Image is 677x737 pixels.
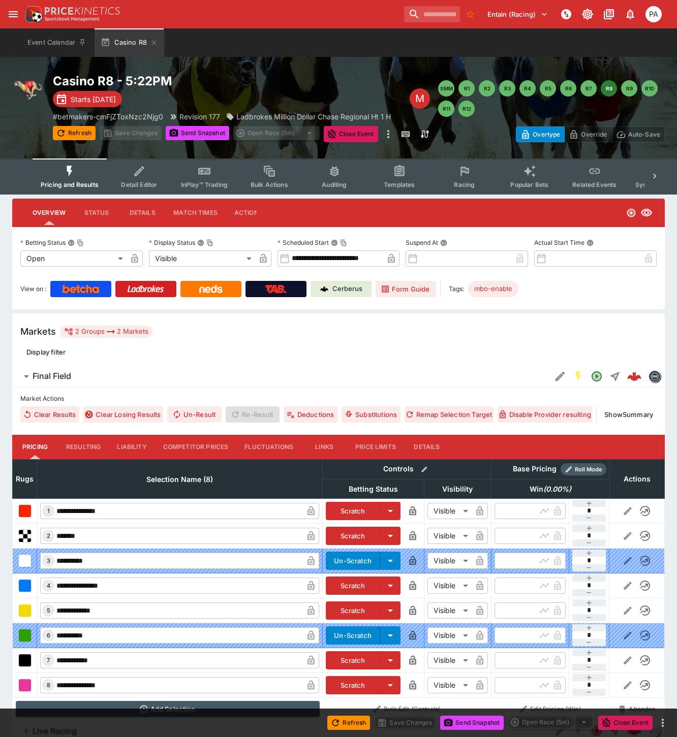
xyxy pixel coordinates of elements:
button: Display filter [20,344,72,360]
button: Casino R8 [95,28,164,57]
button: R4 [519,80,536,97]
button: Liability [109,435,155,459]
button: Display StatusCopy To Clipboard [197,239,204,246]
span: Detail Editor [121,181,157,188]
button: NOT Connected to PK [557,5,575,23]
div: split button [233,126,320,140]
button: Deductions [284,406,338,423]
img: Sportsbook Management [45,17,100,21]
button: R7 [580,80,597,97]
button: Refresh [53,126,96,140]
p: Copy To Clipboard [53,111,163,122]
button: open drawer [4,5,22,23]
button: R1 [458,80,475,97]
p: Auto-Save [628,129,660,140]
button: Copy To Clipboard [77,239,84,246]
span: Auditing [322,181,347,188]
button: Status [74,201,119,225]
span: Un-Result [167,406,222,423]
button: Close Event [598,716,653,730]
div: Edit Meeting [410,88,430,109]
img: PriceKinetics [45,7,120,15]
span: 3 [45,557,52,564]
button: R3 [499,80,515,97]
span: Roll Mode [571,465,606,474]
img: TabNZ [265,285,287,293]
p: Scheduled Start [278,238,329,247]
span: Racing [454,181,475,188]
label: Market Actions [20,391,657,406]
span: 2 [45,532,52,539]
button: Un-Scratch [326,626,380,645]
button: Details [404,435,450,459]
div: Visible [427,578,472,594]
button: Final Field [12,366,551,387]
h6: Final Field [33,371,71,381]
div: Betting Target: cerberus [468,281,518,297]
button: Notifications [621,5,639,23]
button: R2 [479,80,495,97]
button: Scheduled StartCopy To Clipboard [331,239,338,246]
div: Visible [427,677,472,693]
button: Peter Addley [642,3,665,25]
input: search [404,6,460,22]
button: Fluctuations [236,435,301,459]
div: Visible [149,250,255,267]
th: Actions [609,459,664,498]
button: Add Selection [16,701,320,717]
button: Edit Pricing (Win) [494,701,606,717]
button: Actions [226,201,271,225]
img: logo-cerberus--red.svg [627,369,641,383]
button: Resulting [58,435,109,459]
p: Starts [DATE] [71,94,116,105]
button: Scratch [326,502,380,520]
button: Pricing [12,435,58,459]
span: Popular Bets [510,181,548,188]
span: 1 [45,507,52,515]
p: Display Status [149,238,195,247]
th: Rugs [13,459,37,498]
button: R9 [621,80,637,97]
button: Links [301,435,347,459]
button: Documentation [600,5,618,23]
span: 5 [45,607,52,614]
button: Abandon [612,701,661,717]
img: Cerberus [320,285,328,293]
button: R12 [458,101,475,117]
nav: pagination navigation [438,80,665,117]
span: Visibility [431,483,484,495]
button: Send Snapshot [166,126,229,140]
span: 4 [45,582,52,589]
div: Visible [427,627,472,644]
button: Send Snapshot [440,716,504,730]
button: Scratch [326,576,380,595]
div: Base Pricing [509,463,561,475]
em: ( 0.00 %) [543,483,571,495]
span: Selection Name (8) [135,473,224,486]
span: 7 [45,657,52,664]
img: Betcha [63,285,99,293]
button: No Bookmarks [462,6,478,22]
button: more [382,126,394,142]
span: Related Events [572,181,617,188]
span: Bulk Actions [251,181,288,188]
button: Disable Provider resulting [498,406,592,423]
button: R8 [601,80,617,97]
label: Tags: [449,281,464,297]
span: mbo-enable [468,284,518,294]
button: Scratch [326,601,380,620]
span: Win(0.00%) [518,483,582,495]
p: Overtype [533,129,560,140]
button: Betting StatusCopy To Clipboard [68,239,75,246]
div: Ladbrokes Million Dollar Chase Regional Ht 1 H [226,111,391,122]
th: Controls [323,459,491,479]
h2: Copy To Clipboard [53,73,410,89]
button: Bulk Edit (Controls) [326,701,488,717]
button: more [657,717,669,729]
button: SMM [438,80,454,97]
div: Visible [427,652,472,668]
svg: Visible [640,207,653,219]
button: Open [588,367,606,386]
button: Competitor Prices [155,435,237,459]
span: Pricing and Results [41,181,99,188]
